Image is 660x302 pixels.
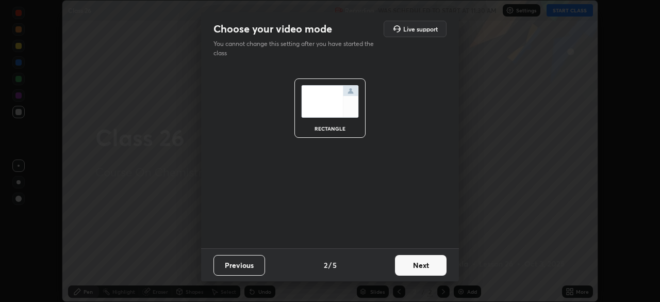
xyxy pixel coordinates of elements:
[328,260,332,271] h4: /
[309,126,351,131] div: rectangle
[403,26,438,32] h5: Live support
[213,39,381,58] p: You cannot change this setting after you have started the class
[395,255,447,276] button: Next
[213,22,332,36] h2: Choose your video mode
[333,260,337,271] h4: 5
[301,85,359,118] img: normalScreenIcon.ae25ed63.svg
[213,255,265,276] button: Previous
[324,260,327,271] h4: 2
